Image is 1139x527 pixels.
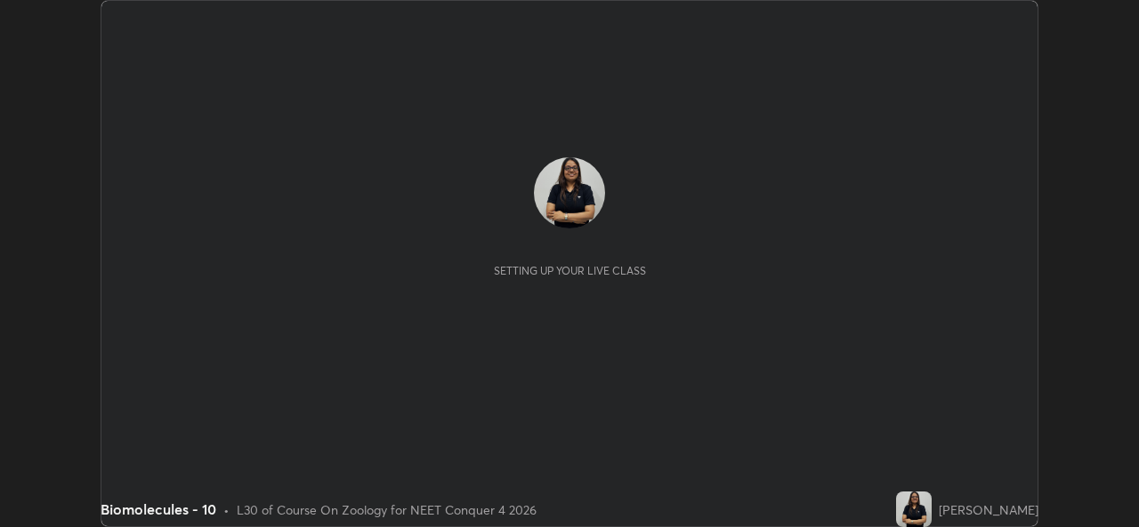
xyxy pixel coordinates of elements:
[896,491,932,527] img: c6438dad0c3c4b4ca32903e77dc45fa4.jpg
[101,499,216,520] div: Biomolecules - 10
[223,500,230,519] div: •
[237,500,537,519] div: L30 of Course On Zoology for NEET Conquer 4 2026
[939,500,1038,519] div: [PERSON_NAME]
[534,157,605,228] img: c6438dad0c3c4b4ca32903e77dc45fa4.jpg
[494,264,646,277] div: Setting up your live class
